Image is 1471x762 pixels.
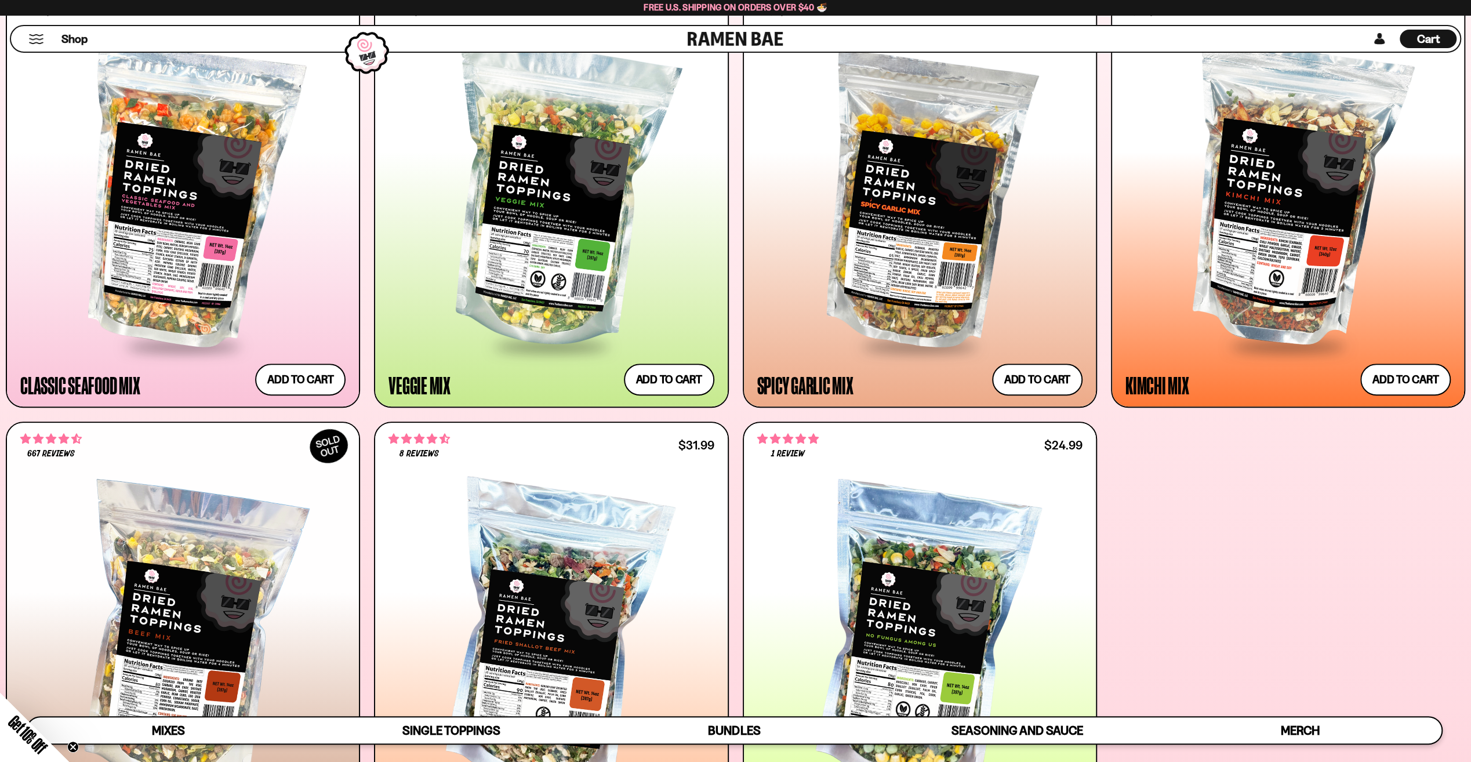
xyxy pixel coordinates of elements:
[28,34,44,44] button: Mobile Menu Trigger
[255,364,346,395] button: Add to cart
[951,723,1083,738] span: Seasoning and Sauce
[152,723,185,738] span: Mixes
[757,431,819,447] span: 5.00 stars
[1360,364,1451,395] button: Add to cart
[5,712,50,757] span: Get 10% Off
[678,440,714,451] div: $31.99
[757,375,853,395] div: Spicy Garlic Mix
[644,2,827,13] span: Free U.S. Shipping on Orders over $40 🍜
[1400,26,1457,52] a: Cart
[20,375,140,395] div: Classic Seafood Mix
[67,741,79,753] button: Close teaser
[310,717,593,743] a: Single Toppings
[992,364,1083,395] button: Add to cart
[27,449,75,459] span: 667 reviews
[20,431,82,447] span: 4.64 stars
[1044,440,1083,451] div: $24.99
[1125,375,1189,395] div: Kimchi Mix
[1158,717,1441,743] a: Merch
[593,717,876,743] a: Bundles
[1280,723,1319,738] span: Merch
[61,31,88,47] span: Shop
[27,717,310,743] a: Mixes
[388,431,450,447] span: 4.62 stars
[388,375,451,395] div: Veggie Mix
[876,717,1158,743] a: Seasoning and Sauce
[304,423,354,469] div: SOLD OUT
[708,723,760,738] span: Bundles
[61,30,88,48] a: Shop
[1417,32,1440,46] span: Cart
[402,723,500,738] span: Single Toppings
[399,449,439,459] span: 8 reviews
[624,364,714,395] button: Add to cart
[771,449,804,459] span: 1 review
